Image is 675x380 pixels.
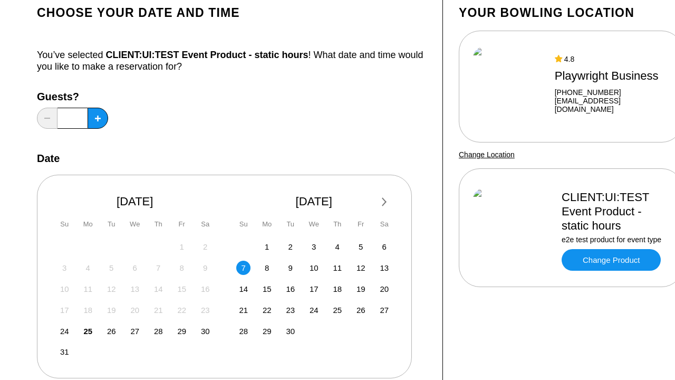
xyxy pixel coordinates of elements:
span: 29 [263,327,272,336]
div: Not available Friday, August 15th, 2025 [175,282,189,296]
span: 15 [177,284,186,293]
label: Date [37,153,60,164]
div: Not available Tuesday, August 19th, 2025 [104,303,119,317]
div: Not available Thursday, August 7th, 2025 [151,261,166,275]
div: Choose Sunday, September 28th, 2025 [236,324,250,338]
span: 18 [83,306,92,315]
span: 11 [333,263,342,272]
div: Not available Monday, August 4th, 2025 [81,261,95,275]
span: 5 [359,242,363,251]
div: CLIENT:UI:TEST Event Product - static hours [562,190,669,233]
span: 1 [180,242,184,251]
a: [EMAIL_ADDRESS][DOMAIN_NAME] [555,97,669,113]
div: Su [236,217,250,231]
span: 29 [177,327,186,336]
div: [DATE] [233,194,396,208]
span: 19 [107,306,116,315]
button: Next Month [376,194,393,211]
div: Choose Monday, September 22nd, 2025 [260,303,274,317]
span: 23 [201,306,210,315]
div: [DATE] [53,194,217,208]
span: 10 [60,284,69,293]
span: 21 [154,306,163,315]
span: 22 [177,306,186,315]
div: Choose Sunday, September 21st, 2025 [236,303,250,317]
span: 31 [60,347,69,356]
img: CLIENT:UI:TEST Event Product - static hours [473,188,552,268]
span: 15 [263,284,272,293]
div: We [307,217,321,231]
span: 12 [107,284,116,293]
div: Fr [175,217,189,231]
span: 1 [265,242,269,251]
span: 16 [201,284,210,293]
a: Change Product [562,249,661,271]
span: 10 [310,263,319,272]
span: 13 [130,284,139,293]
div: Choose Saturday, September 27th, 2025 [377,303,391,317]
div: Choose Saturday, August 30th, 2025 [198,324,213,338]
div: Fr [354,217,368,231]
div: Choose Wednesday, September 10th, 2025 [307,261,321,275]
span: 5 [109,263,113,272]
div: Sa [198,217,213,231]
label: Guests? [37,91,108,102]
div: Choose Monday, September 15th, 2025 [260,282,274,296]
div: Choose Monday, September 29th, 2025 [260,324,274,338]
div: Tu [104,217,119,231]
div: We [128,217,142,231]
span: 26 [107,327,116,336]
div: Not available Thursday, August 21st, 2025 [151,303,166,317]
span: 4 [86,263,90,272]
span: 9 [203,263,207,272]
div: Choose Tuesday, September 9th, 2025 [283,261,297,275]
div: Choose Tuesday, September 16th, 2025 [283,282,297,296]
span: 13 [380,263,389,272]
div: Not available Friday, August 8th, 2025 [175,261,189,275]
span: 23 [286,306,295,315]
div: Not available Tuesday, August 12th, 2025 [104,282,119,296]
div: Mo [81,217,95,231]
div: Choose Friday, September 26th, 2025 [354,303,368,317]
div: e2e test product for event type [562,235,669,244]
span: 30 [286,327,295,336]
div: Choose Thursday, August 28th, 2025 [151,324,166,338]
span: 20 [130,306,139,315]
span: 19 [356,284,365,293]
span: 4 [335,242,340,251]
h1: Choose your Date and time [37,5,427,20]
div: Choose Sunday, September 7th, 2025 [236,261,250,275]
div: Choose Tuesday, August 26th, 2025 [104,324,119,338]
div: Not available Wednesday, August 13th, 2025 [128,282,142,296]
div: Not available Wednesday, August 6th, 2025 [128,261,142,275]
span: 7 [242,263,246,272]
div: Choose Sunday, August 31st, 2025 [57,345,72,359]
span: 3 [62,263,66,272]
img: Playwright Business [473,47,545,126]
span: 14 [154,284,163,293]
div: Choose Tuesday, September 2nd, 2025 [283,240,297,254]
span: 21 [239,306,248,315]
div: Not available Saturday, August 2nd, 2025 [198,240,213,254]
span: 24 [310,306,319,315]
div: Choose Friday, September 12th, 2025 [354,261,368,275]
div: Choose Thursday, September 25th, 2025 [330,303,344,317]
span: 16 [286,284,295,293]
span: 8 [180,263,184,272]
div: Choose Tuesday, September 30th, 2025 [283,324,297,338]
div: Choose Saturday, September 20th, 2025 [377,282,391,296]
div: Th [151,217,166,231]
div: Choose Thursday, September 11th, 2025 [330,261,344,275]
a: Change Location [459,150,515,159]
span: 18 [333,284,342,293]
span: 26 [356,306,365,315]
div: Choose Saturday, September 6th, 2025 [377,240,391,254]
div: Choose Tuesday, September 23rd, 2025 [283,303,297,317]
div: Not available Friday, August 22nd, 2025 [175,303,189,317]
div: Mo [260,217,274,231]
div: Choose Sunday, September 14th, 2025 [236,282,250,296]
div: Choose Friday, August 29th, 2025 [175,324,189,338]
div: Sa [377,217,391,231]
div: [PHONE_NUMBER] [555,88,669,97]
div: Choose Monday, September 1st, 2025 [260,240,274,254]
